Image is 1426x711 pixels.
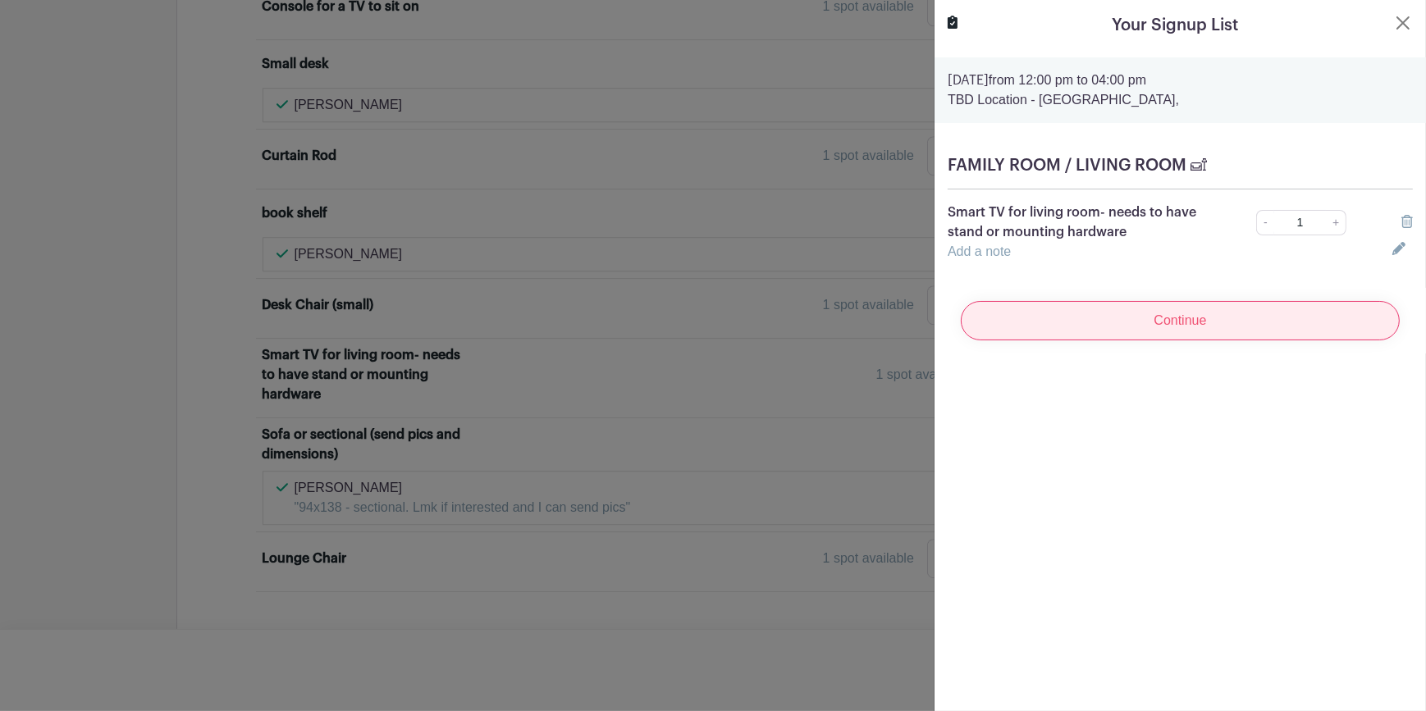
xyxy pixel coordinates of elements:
[1256,210,1274,235] a: -
[948,203,1211,242] p: Smart TV for living room- needs to have stand or mounting hardware
[948,71,1413,90] p: from 12:00 pm to 04:00 pm
[948,244,1011,258] a: Add a note
[948,156,1413,175] h5: FAMILY ROOM / LIVING ROOM 🛋
[961,301,1400,340] input: Continue
[1326,210,1346,235] a: +
[1393,13,1413,33] button: Close
[948,90,1413,110] p: TBD Location - [GEOGRAPHIC_DATA],
[1113,13,1239,38] h5: Your Signup List
[948,74,989,87] strong: [DATE]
